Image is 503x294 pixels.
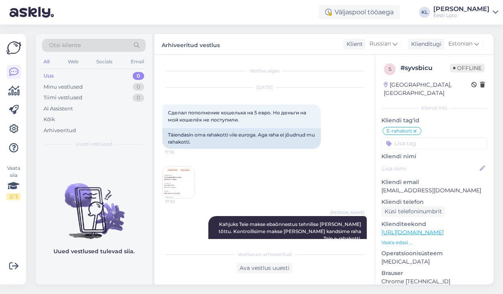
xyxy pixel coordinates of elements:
[162,39,220,49] label: Arhiveeritud vestlus
[133,72,144,80] div: 0
[238,251,292,258] span: Vestlus on arhiveeritud
[129,57,146,67] div: Email
[44,94,82,102] div: Tiimi vestlused
[381,137,487,149] input: Lisa tag
[381,152,487,161] p: Kliendi nimi
[6,165,21,200] div: Vaata siia
[450,64,485,72] span: Offline
[36,169,152,240] img: No chats
[381,249,487,258] p: Operatsioonisüsteem
[162,84,367,91] div: [DATE]
[165,199,195,205] span: 17:30
[162,67,367,74] div: Vestlus algas
[381,277,487,286] p: Chrome [TECHNICAL_ID]
[381,220,487,228] p: Klienditeekond
[433,12,490,19] div: Eesti Loto
[168,110,307,123] span: Сделал пополнение кошелька на 5 евро. Но деньги на мой кошелёк не поступили.
[381,229,444,236] a: [URL][DOMAIN_NAME]
[165,149,194,155] span: 17:30
[236,263,293,273] div: Ava vestlus uuesti
[49,41,81,49] span: Otsi kliente
[163,167,194,198] img: Attachment
[381,104,487,112] div: Kliendi info
[381,239,487,246] p: Vaata edasi ...
[381,258,487,266] p: [MEDICAL_DATA]
[389,66,391,72] span: s
[381,116,487,125] p: Kliendi tag'id
[343,40,363,48] div: Klient
[44,83,83,91] div: Minu vestlused
[381,198,487,206] p: Kliendi telefon
[133,94,144,102] div: 0
[133,83,144,91] div: 0
[44,127,76,135] div: Arhiveeritud
[382,164,478,173] input: Lisa nimi
[400,63,450,73] div: # syvsbicu
[44,72,54,80] div: Uus
[219,221,362,256] span: Kahjuks Teie makse ebaõnnestus tehnilise [PERSON_NAME] tõttu. Kontrollisime makse [PERSON_NAME] k...
[433,6,498,19] a: [PERSON_NAME]Eesti Loto
[44,105,73,113] div: AI Assistent
[381,269,487,277] p: Brauser
[319,5,400,19] div: Väljaspool tööaega
[387,129,412,133] span: E-rahakott
[44,116,55,123] div: Kõik
[42,57,51,67] div: All
[419,7,430,18] div: KL
[330,210,364,216] span: [PERSON_NAME]
[6,40,21,55] img: Askly Logo
[370,40,391,48] span: Russian
[433,6,490,12] div: [PERSON_NAME]
[448,40,473,48] span: Estonian
[66,57,80,67] div: Web
[76,140,112,148] span: Uued vestlused
[6,193,21,200] div: 2 / 3
[162,128,321,149] div: Täiendasin oma rahakotti viie euroga. Aga raha ei jõudnud mu rahakotti.
[53,247,135,256] p: Uued vestlused tulevad siia.
[381,186,487,195] p: [EMAIL_ADDRESS][DOMAIN_NAME]
[381,206,445,217] div: Küsi telefoninumbrit
[95,57,114,67] div: Socials
[408,40,442,48] div: Klienditugi
[384,81,471,97] div: [GEOGRAPHIC_DATA], [GEOGRAPHIC_DATA]
[381,178,487,186] p: Kliendi email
